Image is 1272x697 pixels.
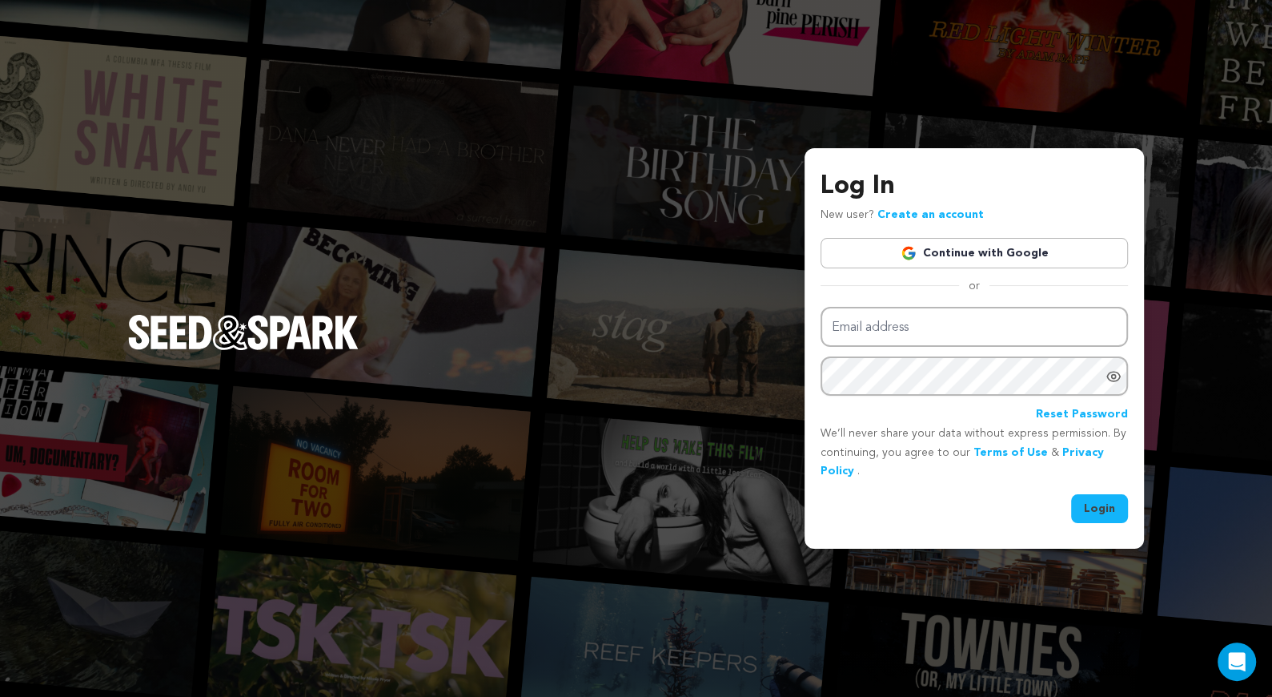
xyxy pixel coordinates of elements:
a: Seed&Spark Homepage [128,315,359,382]
img: Google logo [901,245,917,261]
p: New user? [821,206,984,225]
div: Open Intercom Messenger [1218,643,1256,681]
a: Show password as plain text. Warning: this will display your password on the screen. [1105,369,1122,385]
h3: Log In [821,167,1128,206]
a: Reset Password [1036,405,1128,425]
button: Login [1071,494,1128,523]
input: Email address [821,307,1128,348]
a: Continue with Google [821,238,1128,268]
a: Terms of Use [973,447,1048,458]
span: or [959,278,989,294]
img: Seed&Spark Logo [128,315,359,350]
a: Create an account [877,209,984,220]
p: We’ll never share your data without express permission. By continuing, you agree to our & . [821,425,1128,481]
